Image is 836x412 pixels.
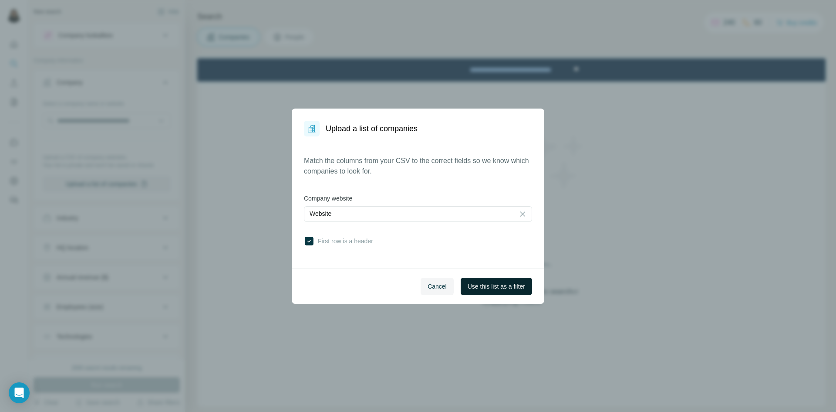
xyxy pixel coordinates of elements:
div: Open Intercom Messenger [9,382,30,403]
span: Use this list as a filter [468,282,525,291]
div: Upgrade plan for full access to Surfe [252,2,374,21]
label: Company website [304,194,532,203]
button: Cancel [421,278,454,295]
p: Match the columns from your CSV to the correct fields so we know which companies to look for. [304,156,532,177]
span: First row is a header [314,237,373,245]
h1: Upload a list of companies [326,123,418,135]
span: Cancel [428,282,447,291]
p: Website [310,209,331,218]
button: Use this list as a filter [461,278,532,295]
